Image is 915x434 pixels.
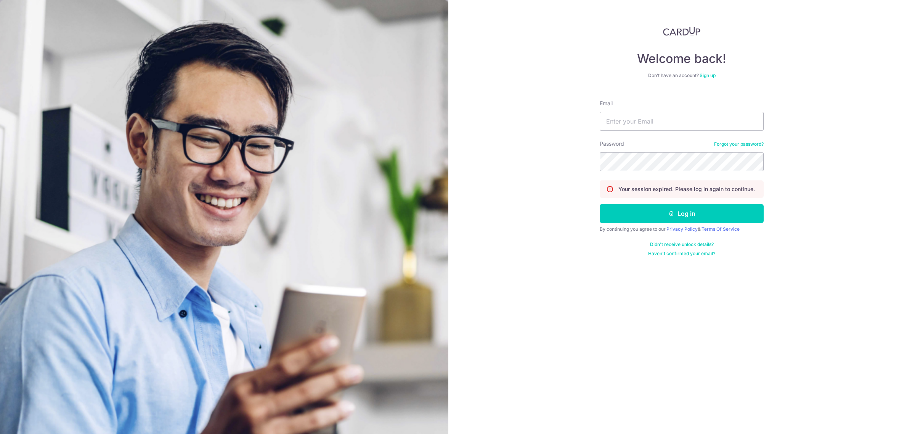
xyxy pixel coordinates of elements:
div: By continuing you agree to our & [600,226,764,232]
p: Your session expired. Please log in again to continue. [618,185,755,193]
label: Email [600,100,613,107]
a: Terms Of Service [701,226,740,232]
img: CardUp Logo [663,27,700,36]
button: Log in [600,204,764,223]
a: Didn't receive unlock details? [650,241,714,248]
a: Privacy Policy [666,226,698,232]
h4: Welcome back! [600,51,764,66]
a: Haven't confirmed your email? [648,251,715,257]
input: Enter your Email [600,112,764,131]
a: Sign up [700,72,716,78]
label: Password [600,140,624,148]
a: Forgot your password? [714,141,764,147]
div: Don’t have an account? [600,72,764,79]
